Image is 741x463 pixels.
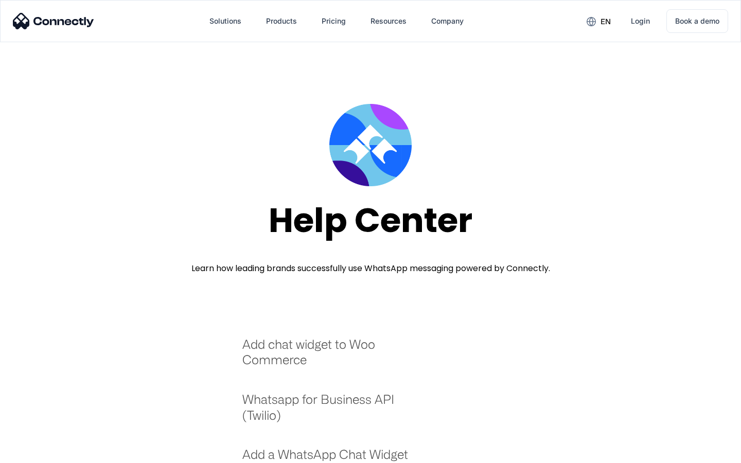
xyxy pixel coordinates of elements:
[269,202,472,239] div: Help Center
[242,336,422,378] a: Add chat widget to Woo Commerce
[209,14,241,28] div: Solutions
[601,14,611,29] div: en
[322,14,346,28] div: Pricing
[623,9,658,33] a: Login
[313,9,354,33] a: Pricing
[13,13,94,29] img: Connectly Logo
[631,14,650,28] div: Login
[431,14,464,28] div: Company
[266,14,297,28] div: Products
[666,9,728,33] a: Book a demo
[242,391,422,433] a: Whatsapp for Business API (Twilio)
[10,445,62,459] aside: Language selected: English
[370,14,407,28] div: Resources
[21,445,62,459] ul: Language list
[191,262,550,275] div: Learn how leading brands successfully use WhatsApp messaging powered by Connectly.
